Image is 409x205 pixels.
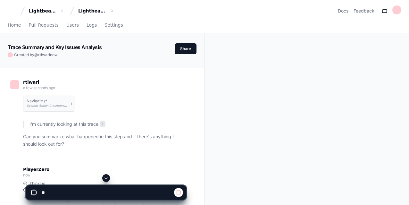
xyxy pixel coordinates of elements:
[66,23,79,27] span: Users
[71,101,72,106] span: 1
[23,167,49,171] span: PlayerZero
[27,99,67,103] h1: Navigate /*
[87,23,97,27] span: Logs
[29,23,58,27] span: Pull Requests
[29,18,58,33] a: Pull Requests
[26,5,67,17] button: Lightbeam Health
[354,8,374,14] button: Feedback
[8,23,21,27] span: Home
[104,23,123,27] span: Settings
[87,18,97,33] a: Logs
[104,18,123,33] a: Settings
[23,80,39,85] span: rtiwari
[66,18,79,33] a: Users
[27,104,71,107] span: System Admin 2 minutes ago
[23,85,55,90] span: a few seconds ago
[50,52,58,57] span: now
[38,52,50,57] span: rtiwari
[29,121,186,128] p: I'm currently looking at this trace
[338,8,348,14] a: Docs
[23,96,75,112] button: Navigate /*System Admin 2 minutes ago1
[100,121,105,127] span: 1
[34,52,38,57] span: @
[8,44,102,50] app-text-character-animate: Trace Summary and Key Issues Analysis
[78,8,106,14] div: Lightbeam Health Solutions
[23,133,186,148] p: Can you summarize what happened in this step and if there's anything I should look out for?
[76,5,117,17] button: Lightbeam Health Solutions
[14,52,58,57] span: Created by
[8,18,21,33] a: Home
[23,173,30,177] span: now
[29,8,56,14] div: Lightbeam Health
[175,43,196,54] button: Share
